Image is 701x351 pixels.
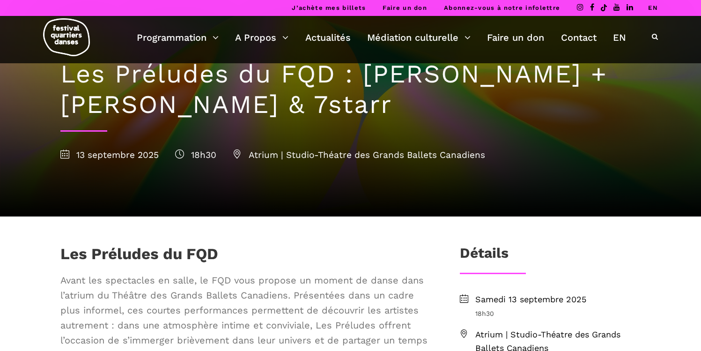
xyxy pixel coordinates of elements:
span: 18h30 [175,149,216,160]
a: J’achète mes billets [292,4,366,11]
a: EN [648,4,658,11]
span: 18h30 [475,308,641,319]
a: Contact [561,30,597,45]
a: Faire un don [487,30,544,45]
img: logo-fqd-med [43,18,90,56]
a: EN [613,30,626,45]
h1: Les Préludes du FQD : [PERSON_NAME] + [PERSON_NAME] & 7starr [60,59,641,120]
a: Abonnez-vous à notre infolettre [444,4,560,11]
span: Samedi 13 septembre 2025 [475,293,641,306]
a: Faire un don [383,4,427,11]
h3: Détails [460,245,509,268]
a: Médiation culturelle [367,30,471,45]
span: Atrium | Studio-Théatre des Grands Ballets Canadiens [233,149,485,160]
a: A Propos [235,30,288,45]
h1: Les Préludes du FQD [60,245,218,268]
span: 13 septembre 2025 [60,149,159,160]
a: Actualités [305,30,351,45]
a: Programmation [137,30,219,45]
